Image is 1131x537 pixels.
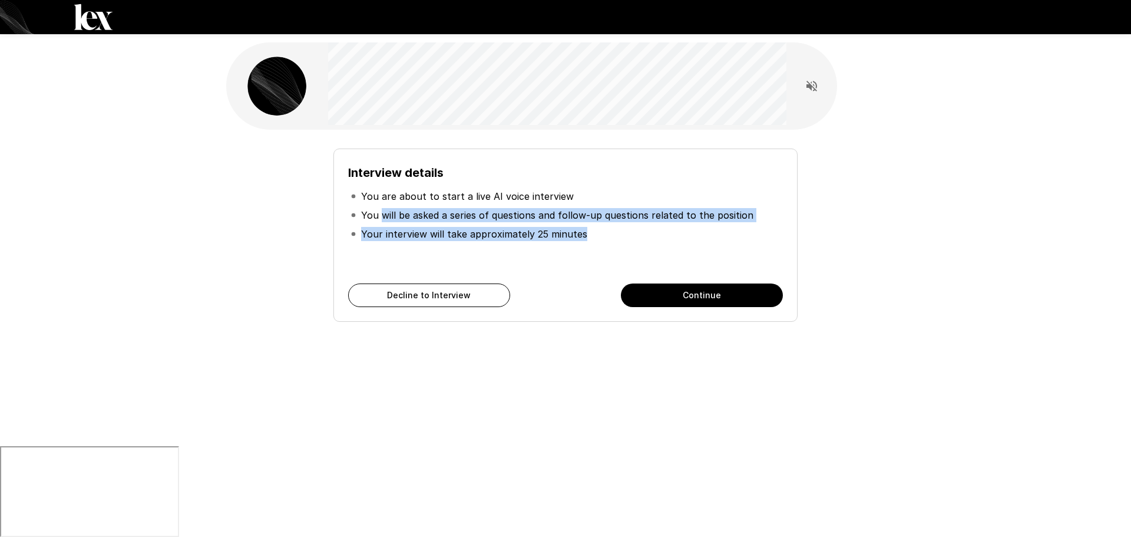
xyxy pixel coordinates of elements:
p: You are about to start a live AI voice interview [361,189,574,203]
button: Read questions aloud [800,74,824,98]
p: You will be asked a series of questions and follow-up questions related to the position [361,208,753,222]
b: Interview details [348,166,444,180]
button: Decline to Interview [348,284,510,307]
p: Your interview will take approximately 25 minutes [361,227,587,241]
button: Continue [621,284,783,307]
img: lex_avatar2.png [247,57,306,116]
